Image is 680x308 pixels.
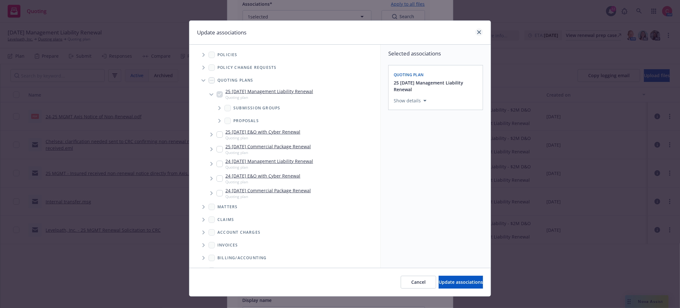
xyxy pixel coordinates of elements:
span: Quoting plans [217,78,253,82]
span: Proposals [233,119,259,123]
span: Invoices [217,243,238,247]
a: 25 [DATE] Commercial Package Renewal [225,143,311,150]
span: Update associations [439,279,483,285]
span: Quoting plan [394,72,424,77]
span: Policies [217,53,238,57]
span: Quoting plan [225,165,313,170]
span: Policy change requests [217,66,276,70]
button: Update associations [439,276,483,289]
a: 25 [DATE] E&O with Cyber Renewal [225,128,300,135]
span: Quoting plan [225,179,300,185]
span: Cancel [411,279,426,285]
button: Show details [391,97,429,105]
button: Cancel [401,276,436,289]
a: 24 [DATE] Commercial Package Renewal [225,187,311,194]
span: Quoting plan [225,194,311,199]
button: 25 [DATE] Management Liability Renewal [394,79,479,93]
div: Tree Example [189,48,380,252]
span: Selected associations [388,50,483,57]
span: Matters [217,205,238,209]
a: 24 [DATE] E&O with Cyber Renewal [225,172,300,179]
span: Claims [217,218,234,222]
h1: Update associations [197,28,246,37]
a: close [475,28,483,36]
span: Billing/Accounting [217,256,267,260]
span: Account charges [217,231,260,234]
span: Submission groups [233,106,280,110]
a: 24 [DATE] Management Liability Renewal [225,158,313,165]
span: Quoting plan [225,135,300,141]
span: Quoting plan [225,150,311,155]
